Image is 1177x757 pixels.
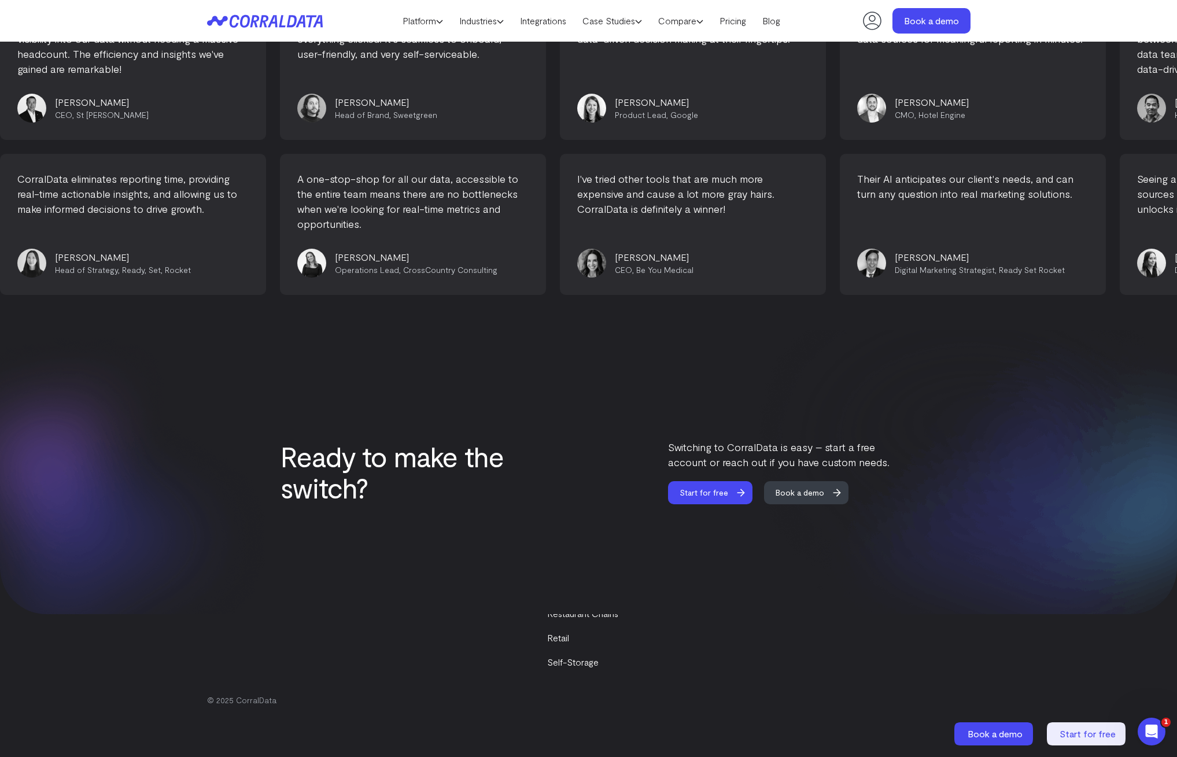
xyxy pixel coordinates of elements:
p: Head of Brand, Sweetgreen [334,109,436,121]
p: Switching to CorralData has given us complete visibility into our data without needing a massive ... [16,16,248,76]
a: Restaurant Chains [547,608,618,619]
p: CorralData eliminates reporting time, providing real-time actionable insights, and allowing us to... [30,171,261,216]
span: Start for free [1060,728,1116,739]
a: Compare [650,12,711,29]
p: [PERSON_NAME] [348,250,510,264]
p: [PERSON_NAME] [54,95,147,109]
a: Book a demo [764,481,859,504]
p: Digital Marketing Strategist, Ready Set Rocket [907,264,1078,276]
p: [PERSON_NAME] [614,95,697,109]
p: A one-stop-shop for all our data, accessible to the entire team means there are no bottlenecks wh... [310,171,541,231]
p: [PERSON_NAME] [68,250,204,264]
a: Integrations [512,12,574,29]
p: [PERSON_NAME] [894,95,968,109]
span: Book a demo [764,481,836,504]
span: Start for free [668,481,740,504]
a: Self-Storage [547,656,599,667]
a: Book a demo [954,722,1035,745]
p: Switching to CorralData is easy – start a free account or reach out if you have custom needs. [668,440,897,470]
p: [PERSON_NAME] [628,250,706,264]
p: CEO, St [PERSON_NAME] [54,109,147,121]
h2: Ready to make the switch? [281,441,587,503]
a: Retail [547,632,569,643]
span: Book a demo [968,728,1023,739]
a: Book a demo [892,8,971,34]
p: Operations Lead, CrossCountry Consulting [348,264,510,276]
a: Platform [394,12,451,29]
p: Head of Strategy, Ready, Set, Rocket [68,264,204,276]
a: Pricing [711,12,754,29]
a: Blog [754,12,788,29]
iframe: Intercom live chat [1138,718,1165,745]
p: Product Lead, Google [614,109,697,121]
span: 1 [1161,718,1171,727]
a: Start for free [668,481,763,504]
p: [PERSON_NAME] [907,250,1078,264]
a: Industries [451,12,512,29]
p: © 2025 CorralData [207,695,971,706]
p: Their AI anticipates our client's needs, and can turn any question into real marketing solutions. [870,171,1101,201]
a: Start for free [1047,722,1128,745]
p: I've tried other tools that are much more expensive and cause a lot more gray hairs. CorralData i... [590,171,821,216]
a: Case Studies [574,12,650,29]
p: [PERSON_NAME] [334,95,436,109]
p: CEO, Be You Medical [628,264,706,276]
p: CMO, Hotel Engine [894,109,968,121]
